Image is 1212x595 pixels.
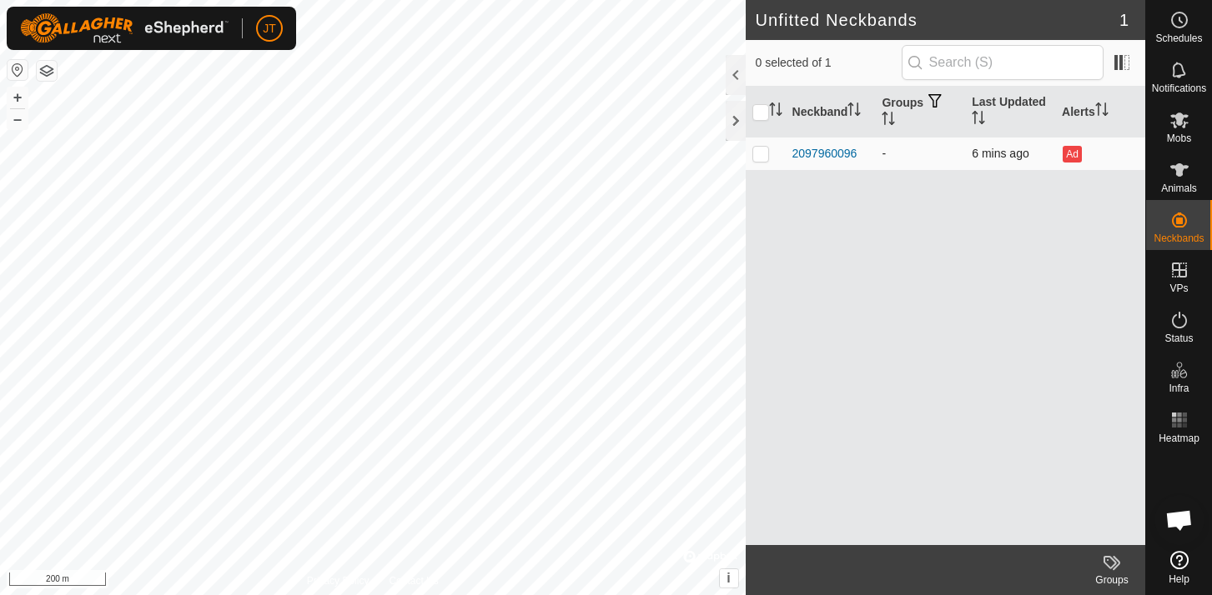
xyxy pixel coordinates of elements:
div: 2097960096 [792,145,857,162]
span: Infra [1169,383,1189,393]
span: 16 Sept 2025, 10:27 am [972,147,1028,160]
th: Neckband [786,87,876,137]
span: JT [263,20,276,37]
th: Last Updated [965,87,1055,137]
p-sorticon: Activate to sort [847,105,861,118]
span: VPs [1169,283,1188,293]
button: Ad [1063,146,1081,162]
a: Contact Us [389,573,438,588]
img: Gallagher Logo [20,13,229,43]
button: Map Layers [37,61,57,81]
span: Mobs [1167,133,1191,143]
span: 0 selected of 1 [756,54,902,72]
span: Schedules [1155,33,1202,43]
p-sorticon: Activate to sort [769,105,782,118]
a: Help [1146,544,1212,591]
span: i [727,571,730,585]
div: Open chat [1154,495,1204,545]
button: – [8,109,28,129]
button: + [8,87,28,107]
td: - [875,137,965,170]
p-sorticon: Activate to sort [1095,105,1109,118]
button: i [720,569,738,587]
th: Alerts [1055,87,1145,137]
span: Heatmap [1159,433,1199,443]
a: Privacy Policy [307,573,370,588]
span: Help [1169,574,1189,584]
th: Groups [875,87,965,137]
h2: Unfitted Neckbands [756,10,1119,30]
input: Search (S) [902,45,1104,80]
div: Groups [1079,572,1145,587]
span: Notifications [1152,83,1206,93]
span: Animals [1161,183,1197,193]
span: Neckbands [1154,233,1204,243]
p-sorticon: Activate to sort [972,113,985,127]
span: Status [1164,333,1193,343]
span: 1 [1119,7,1129,32]
button: Reset Map [8,60,28,80]
p-sorticon: Activate to sort [882,114,895,127]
